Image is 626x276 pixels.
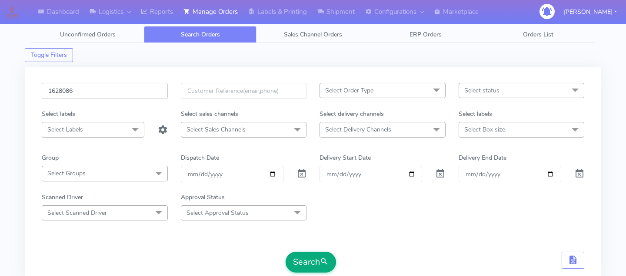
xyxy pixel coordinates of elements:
[320,153,371,162] label: Delivery Start Date
[464,125,505,134] span: Select Box size
[42,193,83,202] label: Scanned Driver
[60,30,116,39] span: Unconfirmed Orders
[181,30,220,39] span: Search Orders
[181,83,307,99] input: Customer Reference(email,phone)
[181,153,219,162] label: Dispatch Date
[42,109,75,118] label: Select labels
[181,109,238,118] label: Select sales channels
[325,125,391,134] span: Select Delivery Channels
[181,193,225,202] label: Approval Status
[47,125,83,134] span: Select Labels
[320,109,384,118] label: Select delivery channels
[284,30,342,39] span: Sales Channel Orders
[47,209,107,217] span: Select Scanned Driver
[186,125,246,134] span: Select Sales Channels
[325,86,373,95] span: Select Order Type
[31,26,595,43] ul: Tabs
[464,86,499,95] span: Select status
[410,30,442,39] span: ERP Orders
[459,109,492,118] label: Select labels
[42,83,168,99] input: Order Id
[286,252,336,273] button: Search
[459,153,506,162] label: Delivery End Date
[25,48,73,62] button: Toggle Filters
[523,30,553,39] span: Orders List
[557,3,623,21] button: [PERSON_NAME]
[47,169,86,177] span: Select Groups
[186,209,249,217] span: Select Approval Status
[42,153,59,162] label: Group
